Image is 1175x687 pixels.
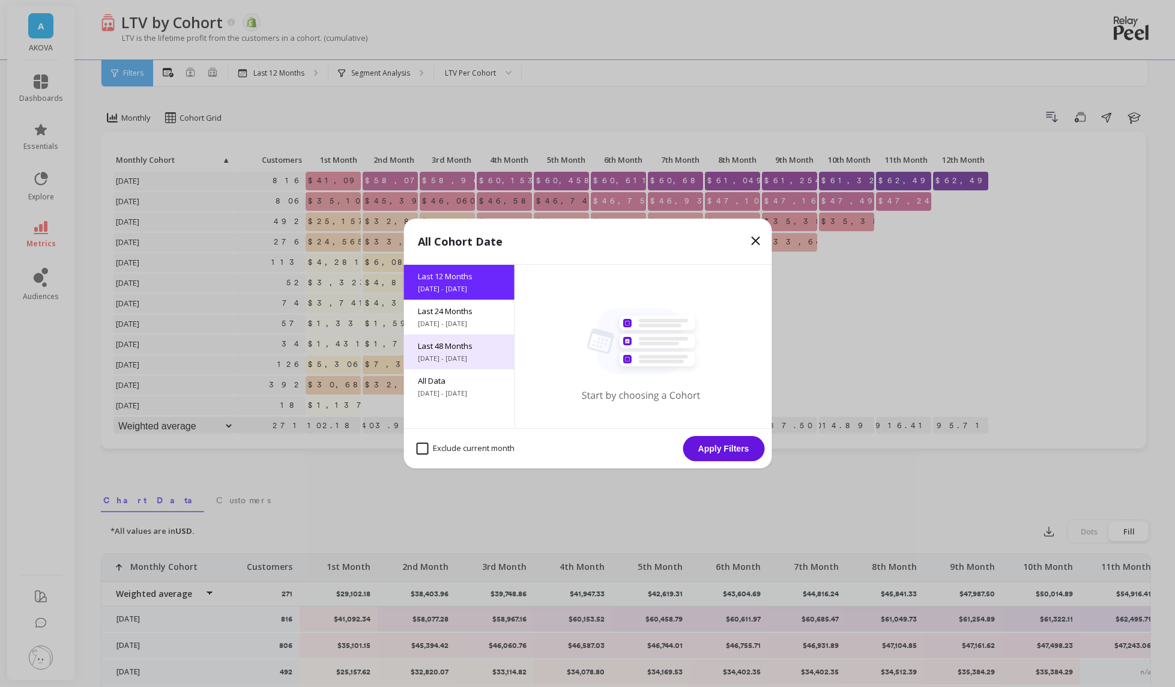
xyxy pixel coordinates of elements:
[416,443,515,455] span: Exclude current month
[418,306,500,316] span: Last 24 Months
[418,319,500,328] span: [DATE] - [DATE]
[418,375,500,386] span: All Data
[683,436,764,461] button: Apply Filters
[418,284,500,294] span: [DATE] - [DATE]
[418,233,503,250] p: All Cohort Date
[418,340,500,351] span: Last 48 Months
[418,354,500,363] span: [DATE] - [DATE]
[418,389,500,398] span: [DATE] - [DATE]
[418,271,500,282] span: Last 12 Months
